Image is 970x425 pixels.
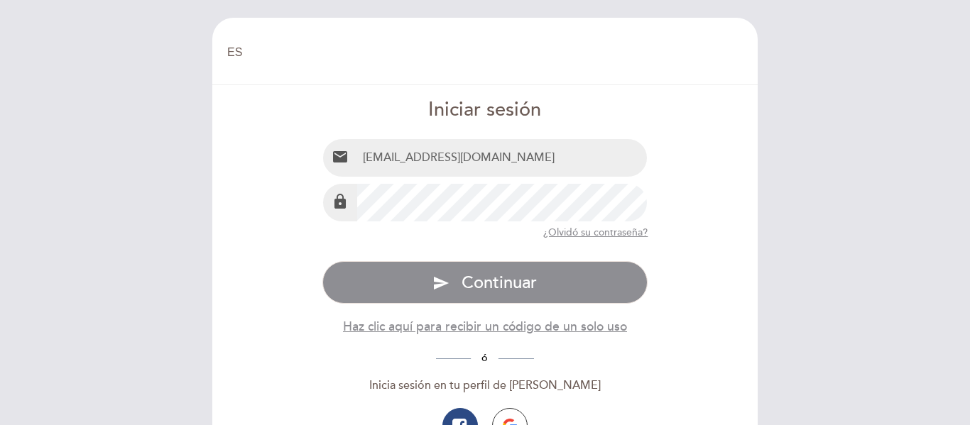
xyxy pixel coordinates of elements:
button: Haz clic aquí para recibir un código de un solo uso [343,318,627,336]
button: ¿Olvidó su contraseña? [543,222,648,243]
input: Email [357,139,648,177]
i: send [432,275,449,292]
span: Continuar [462,272,537,293]
div: Inicia sesión en tu perfil de [PERSON_NAME] [322,377,648,394]
div: Iniciar sesión [322,96,648,124]
i: email [332,148,349,165]
span: ó [471,352,498,364]
i: lock [332,193,349,210]
button: send Continuar [322,261,648,304]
